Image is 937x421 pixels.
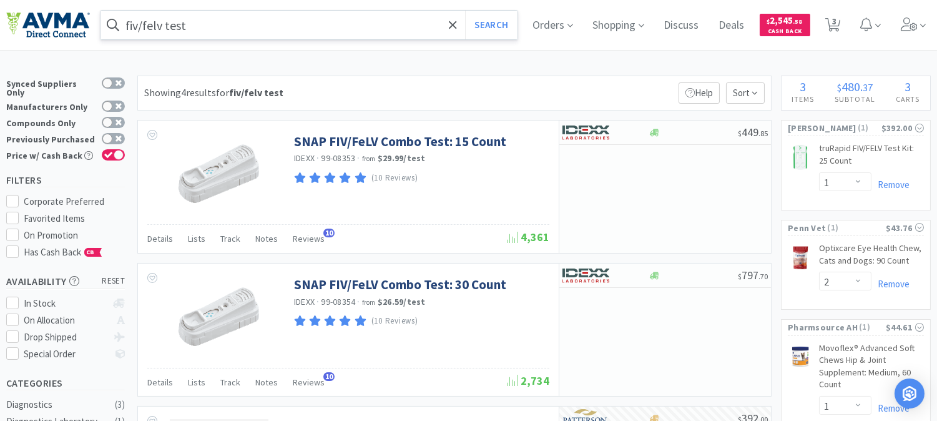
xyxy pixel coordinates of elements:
span: Track [220,233,240,244]
div: . [825,81,886,93]
div: Synced Suppliers Only [6,77,96,97]
span: 10 [323,372,335,381]
a: Movoflex® Advanced Soft Chews Hip & Joint Supplement: Medium, 60 Count [819,342,924,396]
p: (10 Reviews) [371,315,418,328]
a: SNAP FIV/FeLV Combo Test: 15 Count [294,133,506,150]
div: On Allocation [24,313,107,328]
div: $44.61 [886,320,924,334]
h4: Items [782,93,825,105]
span: Reviews [293,233,325,244]
a: SNAP FIV/FeLV Combo Test: 30 Count [294,276,506,293]
a: truRapid FIV/FELV Test Kit: 25 Count [819,142,924,172]
span: from [362,154,376,163]
span: ( 1 ) [856,122,881,134]
div: $43.76 [886,221,924,235]
span: $ [838,81,842,94]
div: In Stock [24,296,107,311]
input: Search by item, sku, manufacturer, ingredient, size... [101,11,518,39]
a: Optixcare Eye Health Chew, Cats and Dogs: 90 Count [819,242,924,272]
div: On Promotion [24,228,125,243]
h5: Availability [6,274,125,289]
h5: Categories [6,376,125,390]
span: · [316,296,319,307]
img: 11f55a78789e4e4f9b52614e446fca6d_632185.png [788,345,813,370]
div: Manufacturers Only [6,101,96,111]
strong: $26.59 / test [378,296,426,307]
a: IDEXX [294,152,315,164]
span: Details [147,377,173,388]
div: Showing 4 results [144,85,283,101]
span: Lists [188,233,205,244]
div: $392.00 [881,121,924,135]
span: 10 [323,229,335,237]
h4: Subtotal [825,93,886,105]
img: 87d83bcd29c14ebbb0a89a5a909f04e3_819198.jpeg [788,145,813,170]
span: ( 1 ) [858,321,886,334]
span: $ [738,272,742,281]
span: · [358,296,360,307]
div: Diagnostics [6,397,107,412]
span: 99-08353 [321,152,356,164]
span: from [362,298,376,307]
span: $ [738,129,742,138]
a: IDEXX [294,296,315,307]
span: Cash Back [767,28,803,36]
img: e4e33dab9f054f5782a47901c742baa9_102.png [6,12,90,38]
div: Price w/ Cash Back [6,149,96,160]
span: 797 [738,268,768,282]
div: Compounds Only [6,117,96,127]
div: Corporate Preferred [24,194,125,209]
h4: Carts [886,93,930,105]
span: Pharmsource AH [788,320,858,334]
span: Track [220,377,240,388]
a: Discuss [659,20,704,31]
span: 449 [738,125,768,139]
h5: Filters [6,173,125,187]
span: 2,734 [507,374,549,388]
button: Search [465,11,517,39]
img: 425bd14adf2245afbe3a32be3c94a06a_657127.png [179,133,260,214]
span: Details [147,233,173,244]
span: Sort [726,82,765,104]
img: 13250b0087d44d67bb1668360c5632f9_13.png [562,266,609,285]
a: Remove [871,402,910,414]
div: Special Order [24,347,107,362]
img: 675ecce21e7f41d581b3bfc764b9041b_800921.png [788,245,813,270]
span: · [358,152,360,164]
strong: fiv/felv test [229,86,283,99]
div: Previously Purchased [6,133,96,144]
span: ( 1 ) [826,222,886,234]
span: Notes [255,233,278,244]
strong: $29.99 / test [378,152,426,164]
div: Open Intercom Messenger [895,379,925,409]
span: Has Cash Back [24,246,102,258]
img: 13250b0087d44d67bb1668360c5632f9_13.png [562,123,609,142]
a: 3 [820,21,846,32]
span: Lists [188,377,205,388]
span: Penn Vet [788,221,826,235]
a: Remove [871,278,910,290]
span: reset [102,275,125,288]
span: CB [85,249,97,256]
span: · [316,152,319,164]
span: . 85 [758,129,768,138]
span: 99-08354 [321,296,356,307]
a: Deals [714,20,750,31]
div: Drop Shipped [24,330,107,345]
p: (10 Reviews) [371,172,418,185]
a: $2,545.58Cash Back [760,8,810,42]
span: . 70 [758,272,768,281]
span: 37 [863,81,873,94]
span: 2,545 [767,14,803,26]
span: 3 [905,79,911,94]
div: Favorited Items [24,211,125,226]
span: Notes [255,377,278,388]
span: [PERSON_NAME] [788,121,856,135]
a: Remove [871,179,910,191]
span: 480 [842,79,861,94]
img: 787671a6e9054aeaa1a92ebcf8308ca2_657128.png [179,276,260,357]
div: ( 3 ) [115,397,125,412]
p: Help [679,82,720,104]
span: 3 [800,79,807,94]
span: 4,361 [507,230,549,244]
